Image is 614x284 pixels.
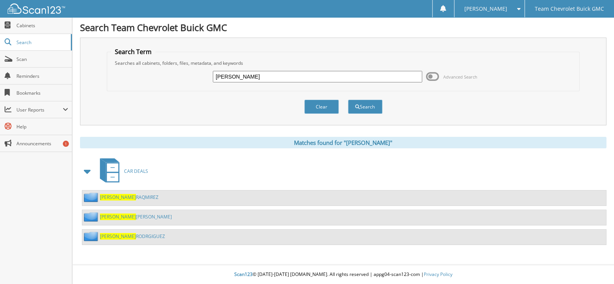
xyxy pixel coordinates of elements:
[100,233,165,240] a: [PERSON_NAME]RODRGIGUEZ
[63,141,69,147] div: 1
[8,3,65,14] img: scan123-logo-white.svg
[84,231,100,241] img: folder2.png
[124,168,148,174] span: CAR DEALS
[464,7,507,11] span: [PERSON_NAME]
[16,123,68,130] span: Help
[16,107,63,113] span: User Reports
[304,100,339,114] button: Clear
[234,271,253,277] span: Scan123
[95,156,148,186] a: CAR DEALS
[16,22,68,29] span: Cabinets
[16,90,68,96] span: Bookmarks
[111,60,576,66] div: Searches all cabinets, folders, files, metadata, and keywords
[424,271,452,277] a: Privacy Policy
[72,265,614,284] div: © [DATE]-[DATE] [DOMAIN_NAME]. All rights reserved | appg04-scan123-com |
[80,21,606,34] h1: Search Team Chevrolet Buick GMC
[84,212,100,222] img: folder2.png
[16,39,67,46] span: Search
[16,56,68,62] span: Scan
[100,213,172,220] a: [PERSON_NAME][PERSON_NAME]
[100,194,158,200] a: [PERSON_NAME]RAQMIREZ
[16,73,68,79] span: Reminders
[535,7,604,11] span: Team Chevrolet Buick GMC
[100,213,136,220] span: [PERSON_NAME]
[111,48,155,56] legend: Search Term
[100,194,136,200] span: [PERSON_NAME]
[80,137,606,148] div: Matches found for "[PERSON_NAME]"
[100,233,136,240] span: [PERSON_NAME]
[443,74,477,80] span: Advanced Search
[16,140,68,147] span: Announcements
[348,100,382,114] button: Search
[84,192,100,202] img: folder2.png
